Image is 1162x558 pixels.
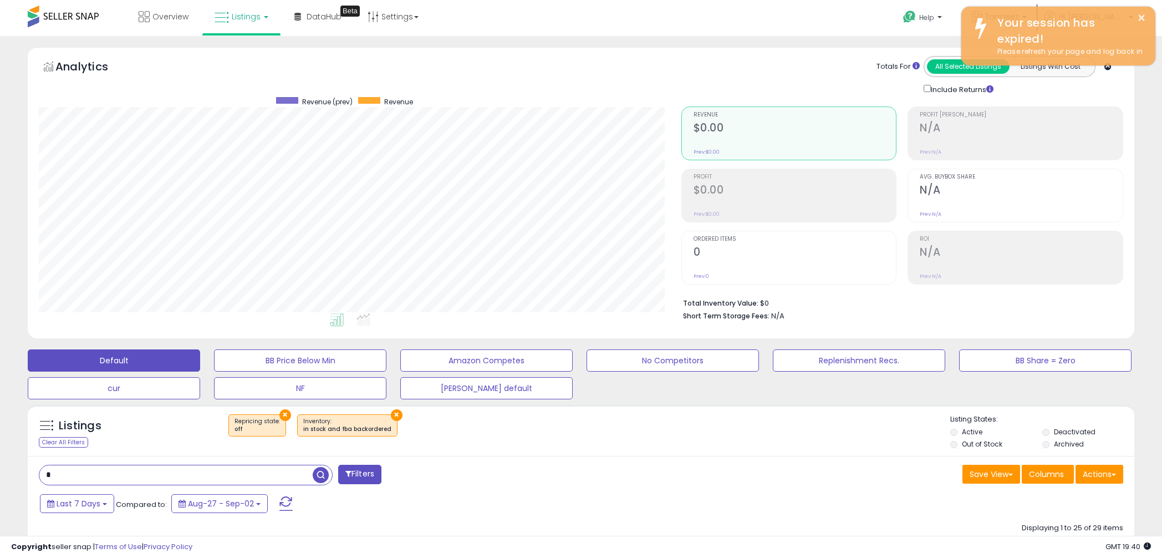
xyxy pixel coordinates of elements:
small: Prev: N/A [920,273,941,280]
button: × [391,409,402,421]
button: × [279,409,291,421]
button: Actions [1076,465,1123,484]
label: Archived [1054,439,1084,449]
button: Save View [962,465,1020,484]
button: Last 7 Days [40,494,114,513]
h2: 0 [694,246,896,261]
span: Overview [152,11,188,22]
button: [PERSON_NAME] default [400,377,573,399]
span: Ordered Items [694,236,896,242]
button: NF [214,377,386,399]
strong: Copyright [11,541,52,552]
button: Replenishment Recs. [773,349,945,372]
span: Revenue [384,97,413,106]
h2: $0.00 [694,121,896,136]
span: DataHub [307,11,342,22]
p: Listing States: [950,414,1134,425]
span: Help [919,13,934,22]
h5: Analytics [55,59,130,77]
small: Prev: $0.00 [694,211,720,217]
div: Displaying 1 to 25 of 29 items [1022,523,1123,534]
button: Filters [338,465,381,484]
div: Tooltip anchor [340,6,360,17]
div: Your session has expired! [989,15,1147,47]
label: Out of Stock [962,439,1002,449]
button: BB Share = Zero [959,349,1132,372]
span: Columns [1029,469,1064,480]
span: 2025-09-16 19:40 GMT [1105,541,1151,552]
div: in stock and fba backordered [303,425,391,433]
button: Columns [1022,465,1074,484]
h5: Listings [59,418,101,434]
a: Help [894,2,953,36]
button: cur [28,377,200,399]
div: Clear All Filters [39,437,88,448]
button: Listings With Cost [1009,59,1092,74]
button: Amazon Competes [400,349,573,372]
small: Prev: N/A [920,211,941,217]
span: Profit [694,174,896,180]
b: Short Term Storage Fees: [683,311,769,321]
span: Repricing state : [235,417,280,434]
div: Totals For [876,62,920,72]
button: No Competitors [587,349,759,372]
small: Prev: N/A [920,149,941,155]
span: N/A [771,311,784,321]
b: Total Inventory Value: [683,298,758,308]
span: Aug-27 - Sep-02 [188,498,254,509]
div: off [235,425,280,433]
button: All Selected Listings [927,59,1010,74]
span: Revenue [694,112,896,118]
li: $0 [683,296,1115,309]
span: Inventory : [303,417,391,434]
h2: N/A [920,121,1123,136]
h2: N/A [920,184,1123,199]
h2: N/A [920,246,1123,261]
i: Get Help [903,10,916,24]
div: Include Returns [915,83,1007,95]
h2: $0.00 [694,184,896,199]
div: Please refresh your page and log back in [989,47,1147,57]
span: Last 7 Days [57,498,100,509]
span: Listings [232,11,261,22]
button: Aug-27 - Sep-02 [171,494,268,513]
a: Privacy Policy [144,541,192,552]
button: × [1137,11,1146,25]
small: Prev: $0.00 [694,149,720,155]
a: Terms of Use [95,541,142,552]
div: seller snap | | [11,542,192,552]
button: BB Price Below Min [214,349,386,372]
span: Compared to: [116,499,167,510]
small: Prev: 0 [694,273,709,280]
span: Avg. Buybox Share [920,174,1123,180]
span: Profit [PERSON_NAME] [920,112,1123,118]
span: ROI [920,236,1123,242]
button: Default [28,349,200,372]
label: Active [962,427,982,437]
label: Deactivated [1054,427,1095,437]
span: Revenue (prev) [302,97,353,106]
